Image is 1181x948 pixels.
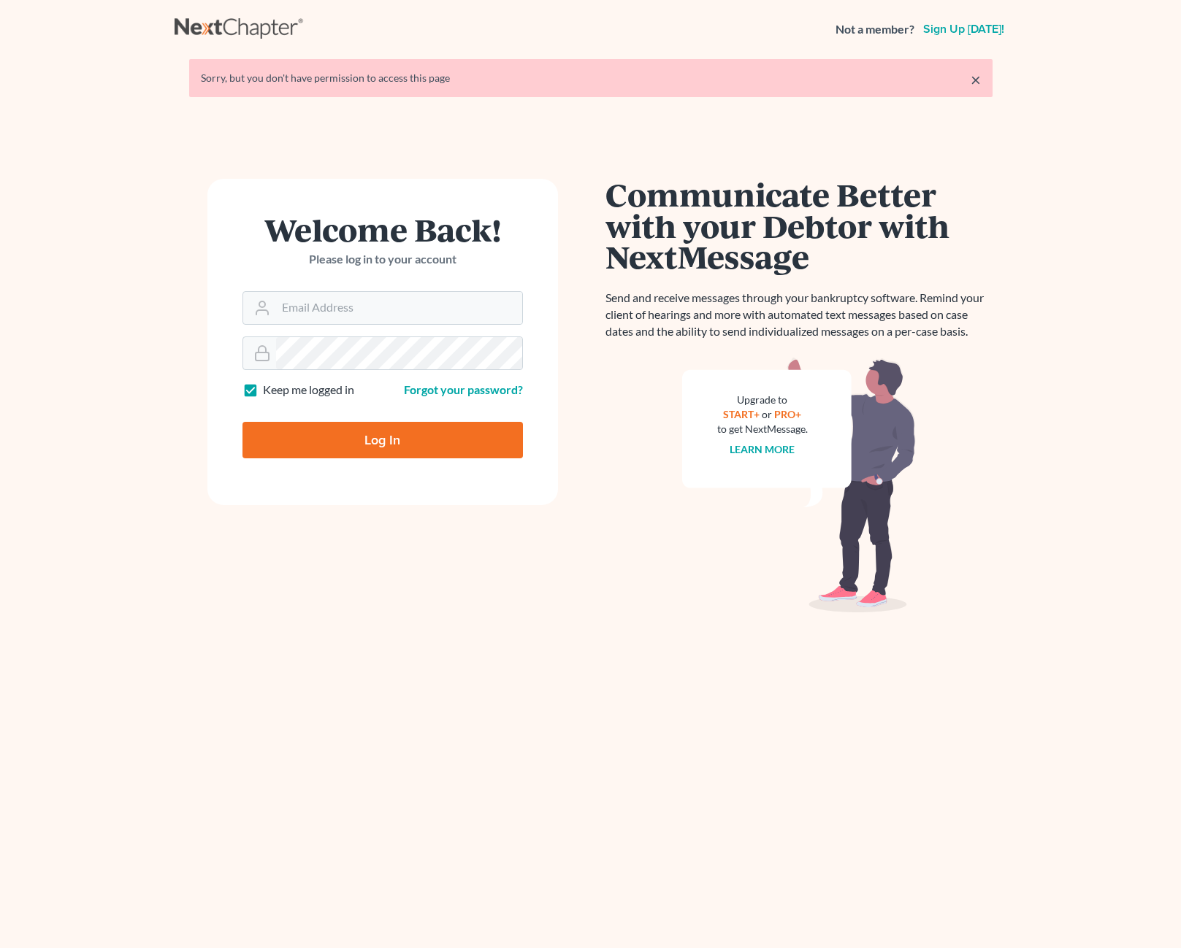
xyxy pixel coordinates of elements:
p: Please log in to your account [242,251,523,268]
img: nextmessage_bg-59042aed3d76b12b5cd301f8e5b87938c9018125f34e5fa2b7a6b67550977c72.svg [682,358,916,613]
div: Upgrade to [717,393,808,407]
p: Send and receive messages through your bankruptcy software. Remind your client of hearings and mo... [605,290,993,340]
span: or [762,408,772,420]
a: Sign up [DATE]! [920,23,1007,35]
a: PRO+ [774,408,801,420]
input: Log In [242,422,523,458]
label: Keep me logged in [263,382,354,398]
div: Sorry, but you don't have permission to access this page [201,71,981,85]
h1: Communicate Better with your Debtor with NextMessage [605,179,993,272]
h1: Welcome Back! [242,214,523,245]
strong: Not a member? [836,21,914,38]
div: to get NextMessage. [717,422,808,436]
a: Forgot your password? [404,382,523,396]
a: × [971,71,981,88]
a: Learn more [730,443,795,455]
input: Email Address [276,292,522,324]
a: START+ [723,408,760,420]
